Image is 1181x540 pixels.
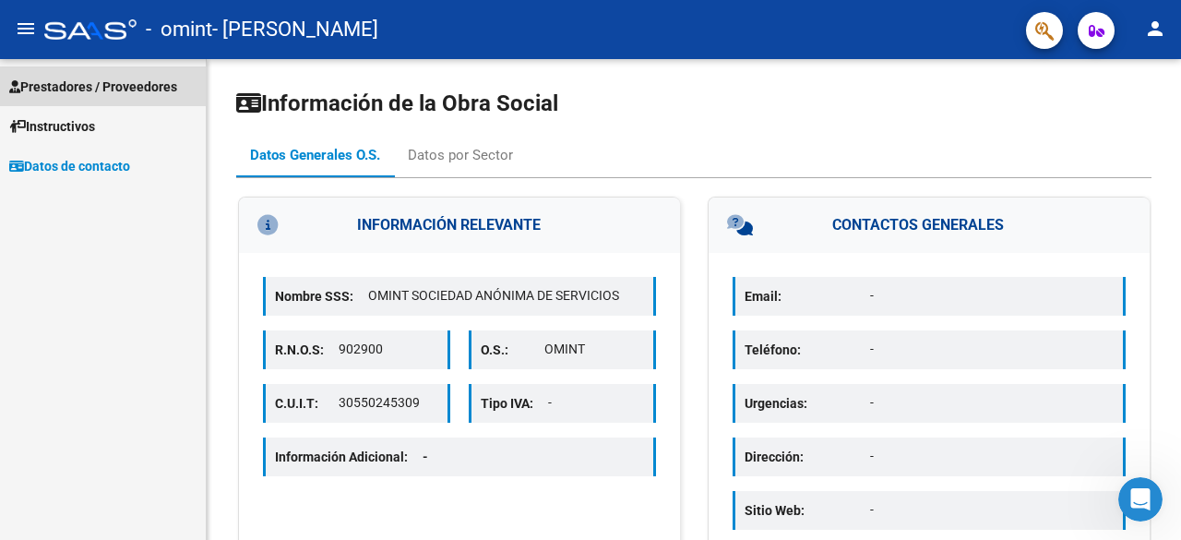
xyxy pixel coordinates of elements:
div: Datos por Sector [408,145,513,165]
p: R.N.O.S: [275,340,339,360]
p: Dirección: [745,447,870,467]
p: Urgencias: [745,393,870,414]
h1: Información de la Obra Social [236,89,1151,118]
p: - [870,286,1114,306]
span: Instructivos [9,116,95,137]
p: Sitio Web: [745,500,870,521]
div: Datos Generales O.S. [250,145,380,165]
p: Email: [745,286,870,306]
p: O.S.: [481,340,544,360]
p: - [870,393,1114,413]
p: C.U.I.T: [275,393,339,414]
p: Tipo IVA: [481,393,548,414]
p: - [870,447,1114,466]
p: Nombre SSS: [275,286,368,306]
p: Información Adicional: [275,447,443,467]
h3: CONTACTOS GENERALES [709,198,1150,253]
p: OMINT [544,340,644,359]
mat-icon: person [1144,18,1166,40]
p: 30550245309 [339,393,438,413]
p: OMINT SOCIEDAD ANÓNIMA DE SERVICIOS [368,286,644,306]
p: - [870,340,1114,359]
mat-icon: menu [15,18,37,40]
span: Datos de contacto [9,156,130,176]
iframe: Intercom live chat [1118,477,1163,522]
span: Prestadores / Proveedores [9,77,177,97]
p: - [548,393,644,413]
p: Teléfono: [745,340,870,360]
h3: INFORMACIÓN RELEVANTE [239,198,680,253]
p: - [870,500,1114,520]
span: - omint [146,9,212,50]
span: - [423,450,428,464]
p: 902900 [339,340,438,359]
span: - [PERSON_NAME] [212,9,378,50]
